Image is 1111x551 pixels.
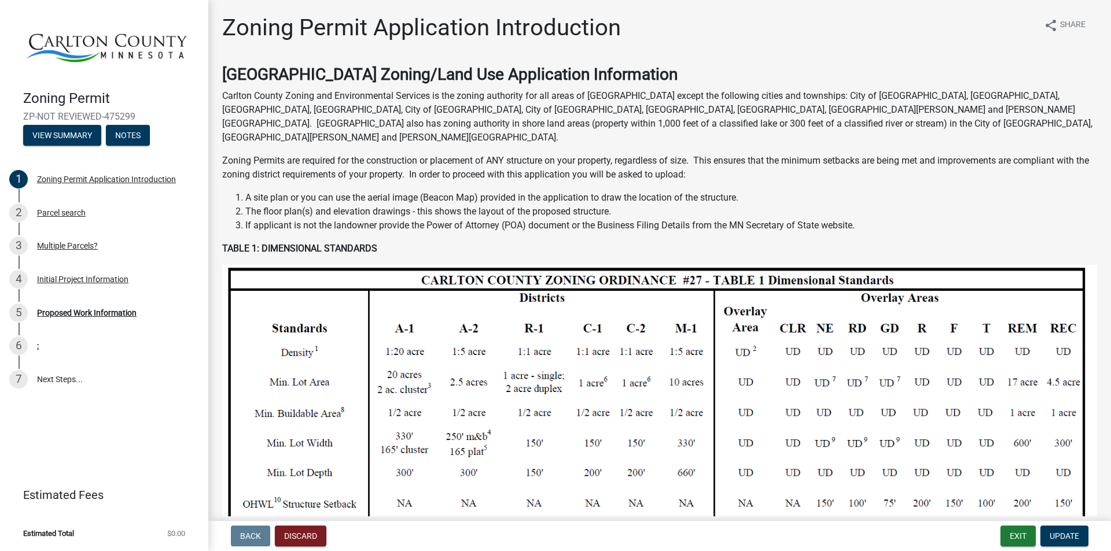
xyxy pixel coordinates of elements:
p: Zoning Permits are required for the construction or placement of ANY structure on your property, ... [222,154,1097,182]
i: share [1044,19,1058,32]
span: ZP-NOT REVIEWED-475299 [23,111,185,122]
div: 1 [9,170,28,188]
button: View Summary [23,125,101,146]
div: Multiple Parcels? [37,242,98,250]
strong: [GEOGRAPHIC_DATA] Zoning/Land Use Application Information [222,65,678,84]
wm-modal-confirm: Notes [106,132,150,141]
h1: Zoning Permit Application Introduction [222,14,621,42]
button: Notes [106,125,150,146]
li: If applicant is not the landowner provide the Power of Attorney (POA) document or the Business Fi... [245,219,1097,232]
button: Discard [275,526,326,546]
div: 7 [9,370,28,389]
button: Back [231,526,270,546]
div: Zoning Permit Application Introduction [37,175,176,183]
p: Carlton County Zoning and Environmental Services is the zoning authority for all areas of [GEOGRA... [222,89,1097,145]
button: Update [1040,526,1088,546]
div: 4 [9,270,28,289]
button: Exit [1000,526,1036,546]
span: $0.00 [167,530,185,537]
div: 6 [9,336,28,355]
span: Share [1060,19,1086,32]
div: : [37,342,39,350]
div: Proposed Work Information [37,309,137,317]
li: A site plan or you can use the aerial image (Beacon Map) provided in the application to draw the ... [245,191,1097,205]
div: 2 [9,204,28,222]
button: shareShare [1035,14,1095,36]
img: Carlton County, Minnesota [23,12,190,78]
strong: TABLE 1: DIMENSIONAL STANDARDS [222,243,377,254]
div: Initial Project Information [37,275,128,283]
h4: Zoning Permit [23,90,199,107]
span: Back [240,531,261,541]
div: 3 [9,236,28,255]
div: 5 [9,304,28,322]
wm-modal-confirm: Summary [23,132,101,141]
a: Estimated Fees [9,483,190,506]
span: Estimated Total [23,530,74,537]
span: Update [1050,531,1079,541]
li: The floor plan(s) and elevation drawings - this shows the layout of the proposed structure. [245,205,1097,219]
div: Parcel search [37,209,86,217]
